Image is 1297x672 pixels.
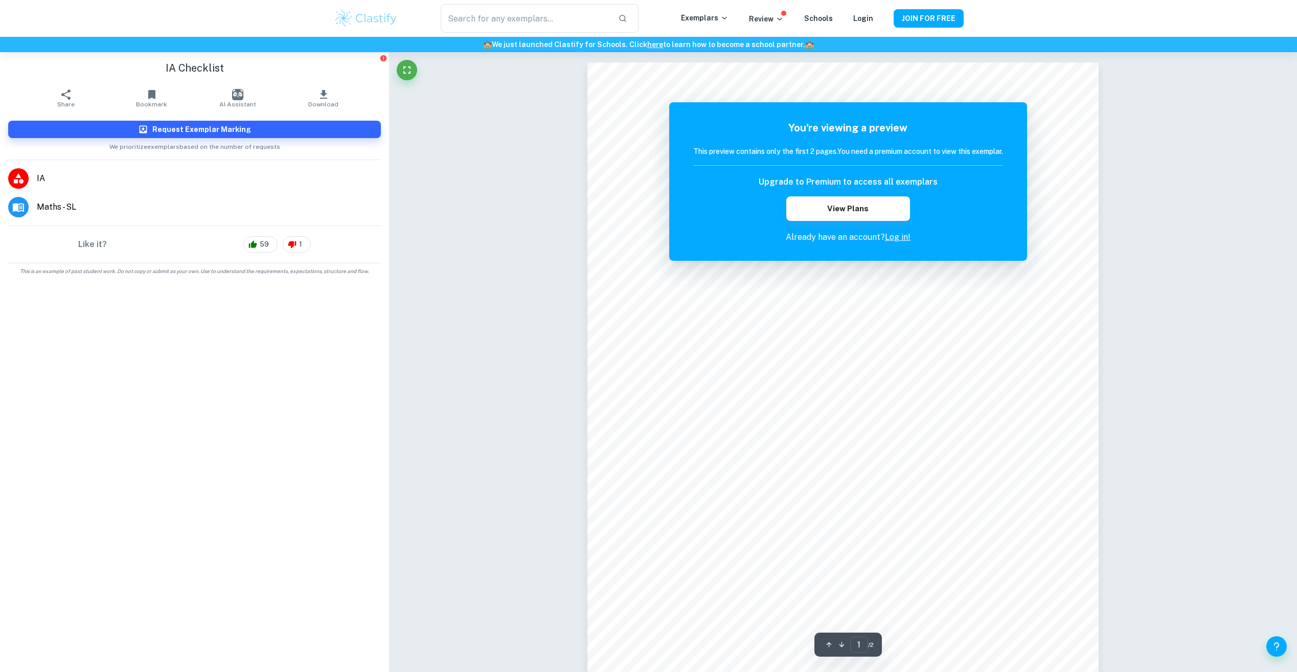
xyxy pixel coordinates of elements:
span: 59 [254,239,275,250]
span: Share [57,101,75,108]
h5: You're viewing a preview [693,120,1003,136]
img: Clastify logo [334,8,399,29]
h6: We just launched Clastify for Schools. Click to learn how to become a school partner. [2,39,1295,50]
p: Already have an account? [693,231,1003,243]
h6: Upgrade to Premium to access all exemplars [759,176,938,188]
h6: Request Exemplar Marking [152,124,251,135]
button: JOIN FOR FREE [894,9,964,28]
span: 🏫 [483,40,492,49]
img: AI Assistant [232,89,243,100]
button: View Plans [786,196,910,221]
button: Help and Feedback [1266,636,1287,657]
a: Schools [804,14,833,23]
h6: This preview contains only the first 2 pages. You need a premium account to view this exemplar. [693,146,1003,157]
p: Exemplars [681,12,729,24]
p: Review [749,13,784,25]
a: here [647,40,663,49]
h1: IA Checklist [8,60,381,76]
button: Bookmark [109,84,195,113]
button: Share [23,84,109,113]
a: Log in! [885,232,911,242]
button: Download [281,84,367,113]
button: Fullscreen [397,60,417,80]
button: Request Exemplar Marking [8,121,381,138]
span: IA [37,172,381,185]
div: 59 [243,236,278,253]
input: Search for any exemplars... [441,4,609,33]
span: Maths - SL [37,201,381,213]
h6: Like it? [78,238,107,251]
span: Bookmark [136,101,167,108]
a: Login [853,14,873,23]
span: Download [308,101,338,108]
button: AI Assistant [195,84,281,113]
span: We prioritize exemplars based on the number of requests [109,138,280,151]
span: 1 [293,239,308,250]
div: 1 [283,236,311,253]
span: 🏫 [805,40,814,49]
button: Report issue [379,54,387,62]
span: AI Assistant [219,101,256,108]
span: / 2 [868,640,874,649]
span: This is an example of past student work. Do not copy or submit as your own. Use to understand the... [4,267,385,275]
